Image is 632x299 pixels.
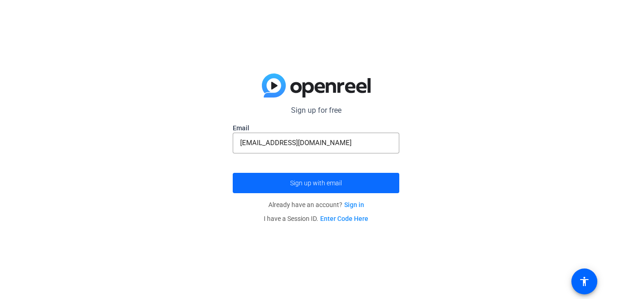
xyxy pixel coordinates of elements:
a: Sign in [344,201,364,208]
span: I have a Session ID. [264,215,368,222]
input: Enter Email Address [240,137,392,148]
mat-icon: accessibility [579,276,590,287]
label: Email [233,123,399,133]
span: Already have an account? [268,201,364,208]
img: blue-gradient.svg [262,73,371,98]
button: Sign up with email [233,173,399,193]
a: Enter Code Here [320,215,368,222]
p: Sign up for free [233,105,399,116]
